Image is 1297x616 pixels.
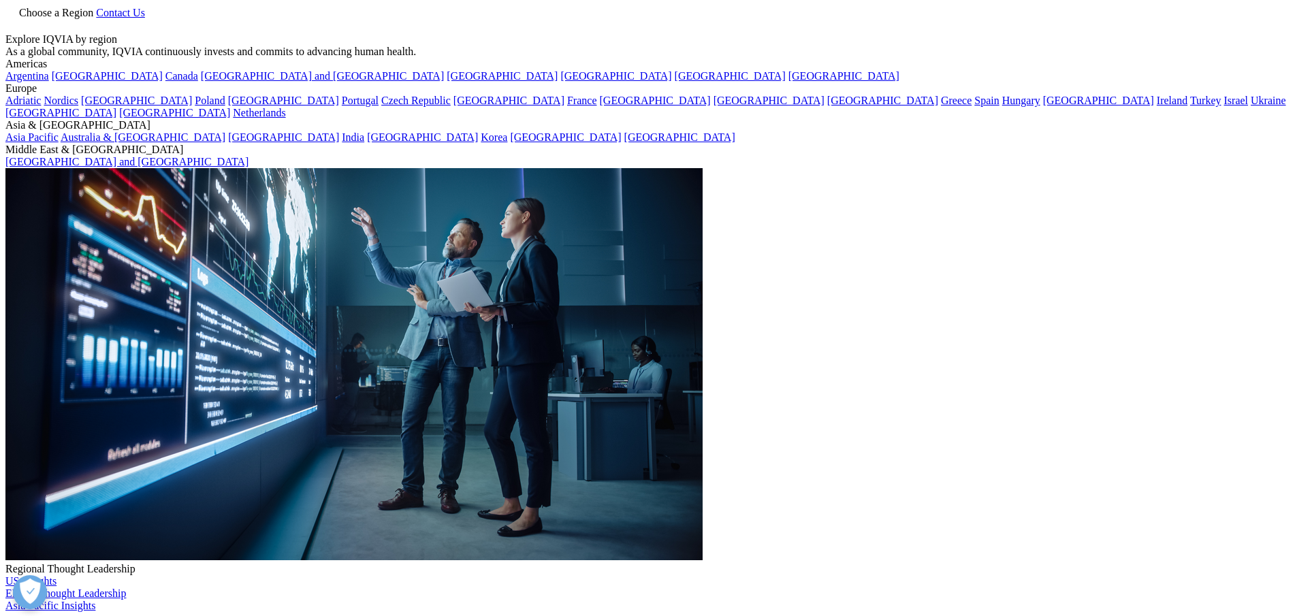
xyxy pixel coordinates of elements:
[5,575,57,587] a: US Insights
[827,95,938,106] a: [GEOGRAPHIC_DATA]
[5,600,95,611] a: Asia Pacific Insights
[1157,95,1187,106] a: Ireland
[5,58,1292,70] div: Americas
[5,70,49,82] a: Argentina
[367,131,478,143] a: [GEOGRAPHIC_DATA]
[228,131,339,143] a: [GEOGRAPHIC_DATA]
[96,7,145,18] a: Contact Us
[52,70,163,82] a: [GEOGRAPHIC_DATA]
[447,70,558,82] a: [GEOGRAPHIC_DATA]
[233,107,285,118] a: Netherlands
[600,95,711,106] a: [GEOGRAPHIC_DATA]
[81,95,192,106] a: [GEOGRAPHIC_DATA]
[381,95,451,106] a: Czech Republic
[788,70,899,82] a: [GEOGRAPHIC_DATA]
[1251,95,1286,106] a: Ukraine
[1043,95,1154,106] a: [GEOGRAPHIC_DATA]
[44,95,78,106] a: Nordics
[714,95,824,106] a: [GEOGRAPHIC_DATA]
[675,70,786,82] a: [GEOGRAPHIC_DATA]
[195,95,225,106] a: Poland
[119,107,230,118] a: [GEOGRAPHIC_DATA]
[5,46,1292,58] div: As a global community, IQVIA continuously invests and commits to advancing human health.
[941,95,972,106] a: Greece
[5,107,116,118] a: [GEOGRAPHIC_DATA]
[5,156,249,167] a: [GEOGRAPHIC_DATA] and [GEOGRAPHIC_DATA]
[19,7,93,18] span: Choose a Region
[1002,95,1040,106] a: Hungary
[165,70,198,82] a: Canada
[13,575,47,609] button: Open Preferences
[342,95,379,106] a: Portugal
[1190,95,1221,106] a: Turkey
[5,131,59,143] a: Asia Pacific
[5,587,126,599] a: EMEA Thought Leadership
[1224,95,1249,106] a: Israel
[624,131,735,143] a: [GEOGRAPHIC_DATA]
[5,33,1292,46] div: Explore IQVIA by region
[61,131,225,143] a: Australia & [GEOGRAPHIC_DATA]
[5,563,1292,575] div: Regional Thought Leadership
[510,131,621,143] a: [GEOGRAPHIC_DATA]
[5,95,41,106] a: Adriatic
[453,95,564,106] a: [GEOGRAPHIC_DATA]
[201,70,444,82] a: [GEOGRAPHIC_DATA] and [GEOGRAPHIC_DATA]
[5,119,1292,131] div: Asia & [GEOGRAPHIC_DATA]
[481,131,507,143] a: Korea
[5,144,1292,156] div: Middle East & [GEOGRAPHIC_DATA]
[974,95,999,106] a: Spain
[342,131,364,143] a: India
[560,70,671,82] a: [GEOGRAPHIC_DATA]
[228,95,339,106] a: [GEOGRAPHIC_DATA]
[5,168,703,560] img: 2093_analyzing-data-using-big-screen-display-and-laptop.png
[567,95,597,106] a: France
[5,82,1292,95] div: Europe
